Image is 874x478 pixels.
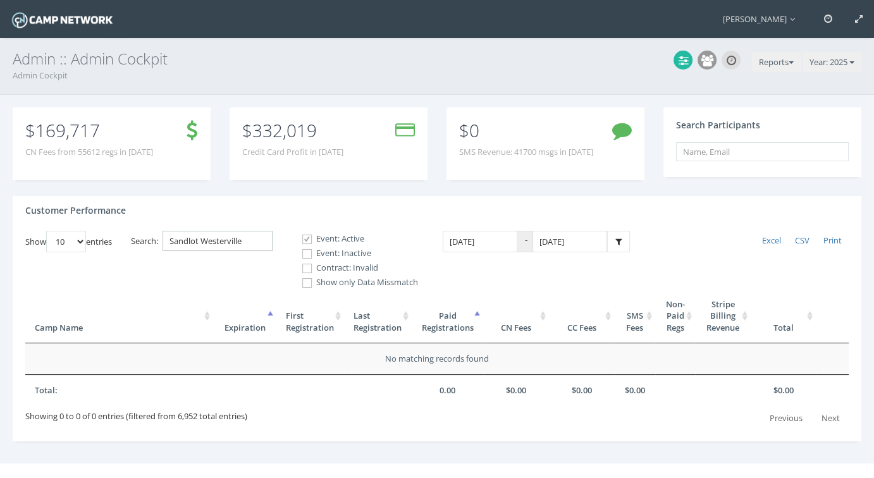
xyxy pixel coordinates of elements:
[292,233,418,245] label: Event: Active
[676,142,849,161] input: Name, Email
[213,289,276,344] th: Expiration: activate to sort column descending
[695,289,751,344] th: Stripe Billing Revenue: activate to sort column ascending
[25,123,153,137] p: $
[751,289,816,344] th: Total: activate to sort column ascending
[459,146,593,158] span: SMS Revenue: 41700 msgs in [DATE]
[517,231,532,253] span: -
[443,231,517,253] input: Date Range: From
[816,231,849,251] a: Print
[813,408,849,429] a: Next
[723,13,801,25] span: [PERSON_NAME]
[25,289,213,344] th: Camp Name: activate to sort column ascending
[532,231,607,253] input: Date Range: To
[803,52,861,73] button: Year: 2025
[459,118,479,142] span: $0
[292,276,418,289] label: Show only Data Missmatch
[131,231,273,252] label: Search:
[13,70,68,81] a: Admin Cockpit
[242,123,343,137] p: $
[788,231,816,251] a: CSV
[9,9,115,31] img: Camp Network
[46,231,86,252] select: Showentries
[412,289,483,344] th: PaidRegistrations: activate to sort column ascending
[655,289,695,344] th: Non-Paid Regs: activate to sort column ascending
[483,374,549,406] th: $0.00
[252,118,317,142] span: 332,019
[614,289,655,344] th: SMS Fees: activate to sort column ascending
[276,289,344,344] th: FirstRegistration: activate to sort column ascending
[751,374,816,406] th: $0.00
[35,118,100,142] span: 169,717
[25,205,126,215] h4: Customer Performance
[344,289,412,344] th: LastRegistration: activate to sort column ascending
[795,235,809,246] span: CSV
[25,405,247,422] div: Showing 0 to 0 of 0 entries (filtered from 6,952 total entries)
[13,51,861,67] h3: Admin :: Admin Cockpit
[614,374,655,406] th: $0.00
[25,231,112,252] label: Show entries
[292,262,418,274] label: Contract: Invalid
[676,120,760,130] h4: Search Participants
[752,52,801,73] button: Reports
[761,408,811,429] a: Previous
[809,56,847,68] span: Year: 2025
[483,289,549,344] th: CN Fees: activate to sort column ascending
[823,235,842,246] span: Print
[163,231,273,252] input: Search:
[25,343,849,374] td: No matching records found
[25,374,213,406] th: Total:
[242,146,343,158] span: Credit Card Profit in [DATE]
[755,231,788,251] a: Excel
[292,247,418,260] label: Event: Inactive
[412,374,483,406] th: 0.00
[25,146,153,158] span: CN Fees from 55612 regs in [DATE]
[549,374,615,406] th: $0.00
[762,235,781,246] span: Excel
[549,289,615,344] th: CC Fees: activate to sort column ascending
